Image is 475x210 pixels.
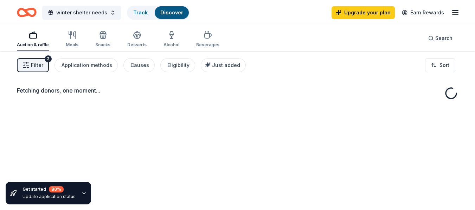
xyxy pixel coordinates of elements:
div: Update application status [23,194,76,199]
button: Sort [425,58,455,72]
button: winter shelter needs [42,6,121,20]
div: Fetching donors, one moment... [17,86,458,95]
a: Discover [160,9,183,15]
span: Search [435,34,452,42]
div: Beverages [196,42,219,48]
button: Snacks [95,28,110,51]
div: Application methods [62,61,112,69]
div: Desserts [127,42,147,48]
div: Alcohol [163,42,179,48]
a: Upgrade your plan [332,6,395,19]
div: Snacks [95,42,110,48]
button: Just added [201,58,246,72]
button: Application methods [54,58,118,72]
a: Earn Rewards [398,6,448,19]
button: Causes [123,58,155,72]
div: 2 [45,55,52,62]
button: Auction & raffle [17,28,49,51]
button: Search [423,31,458,45]
span: Filter [31,61,43,69]
div: Causes [130,61,149,69]
a: Track [133,9,148,15]
div: 80 % [49,186,64,192]
a: Home [17,4,37,21]
div: Eligibility [167,61,190,69]
span: Just added [212,62,240,68]
button: Desserts [127,28,147,51]
div: Get started [23,186,76,192]
div: Auction & raffle [17,42,49,48]
button: Meals [66,28,78,51]
button: Alcohol [163,28,179,51]
button: Filter2 [17,58,49,72]
span: winter shelter needs [56,8,107,17]
button: Beverages [196,28,219,51]
button: TrackDiscover [127,6,190,20]
div: Meals [66,42,78,48]
span: Sort [439,61,449,69]
button: Eligibility [160,58,195,72]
